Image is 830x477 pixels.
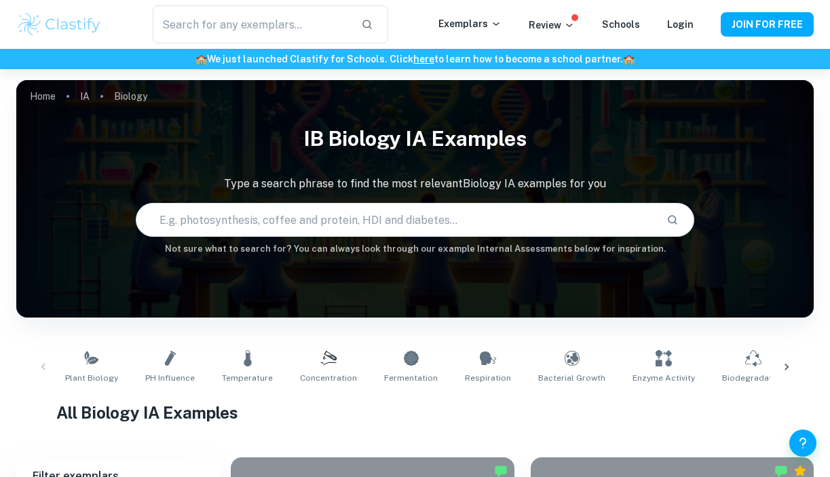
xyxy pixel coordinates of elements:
[65,372,118,384] span: Plant Biology
[438,16,502,31] p: Exemplars
[465,372,511,384] span: Respiration
[661,208,684,231] button: Search
[30,87,56,106] a: Home
[538,372,605,384] span: Bacterial Growth
[384,372,438,384] span: Fermentation
[413,54,434,64] a: here
[300,372,357,384] span: Concentration
[80,87,90,106] a: IA
[16,11,102,38] img: Clastify logo
[56,400,774,425] h1: All Biology IA Examples
[16,118,814,159] h1: IB Biology IA examples
[114,89,147,104] p: Biology
[633,372,695,384] span: Enzyme Activity
[153,5,350,43] input: Search for any exemplars...
[145,372,195,384] span: pH Influence
[721,12,814,37] button: JOIN FOR FREE
[16,242,814,256] h6: Not sure what to search for? You can always look through our example Internal Assessments below f...
[789,430,816,457] button: Help and Feedback
[195,54,207,64] span: 🏫
[623,54,635,64] span: 🏫
[529,18,575,33] p: Review
[222,372,273,384] span: Temperature
[667,19,694,30] a: Login
[722,372,785,384] span: Biodegradation
[3,52,827,66] h6: We just launched Clastify for Schools. Click to learn how to become a school partner.
[136,201,656,239] input: E.g. photosynthesis, coffee and protein, HDI and diabetes...
[602,19,640,30] a: Schools
[16,176,814,192] p: Type a search phrase to find the most relevant Biology IA examples for you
